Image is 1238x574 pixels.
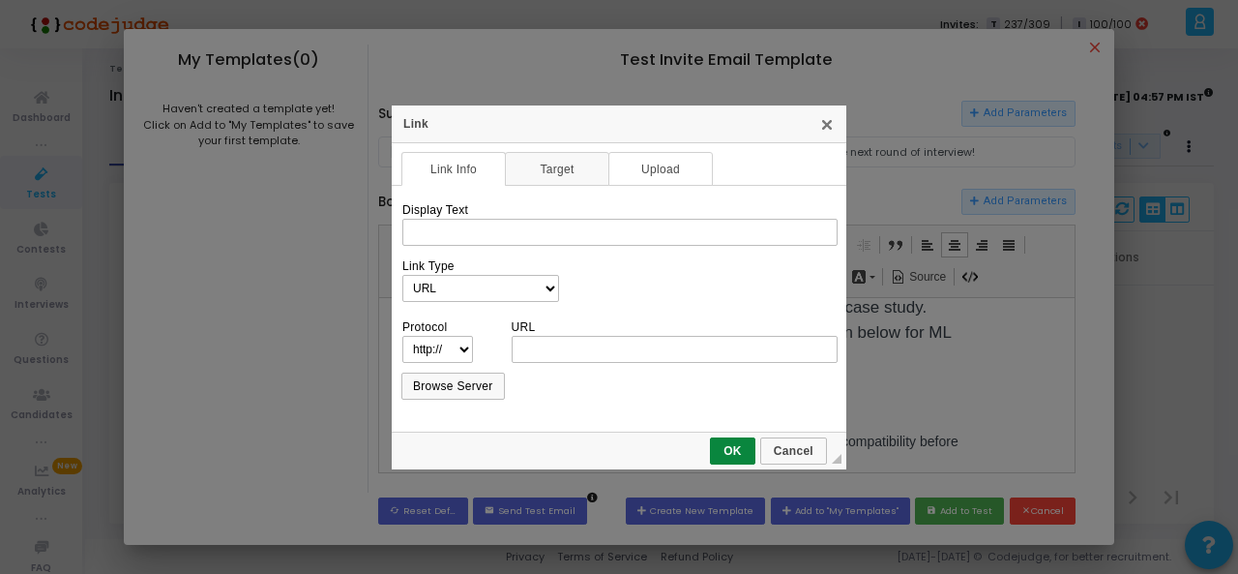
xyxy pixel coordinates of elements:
a: OK [710,438,755,465]
span: Browse Server [403,379,503,393]
a: Link Info [401,152,506,186]
a: Close [819,116,835,132]
label: Link Type [402,259,455,273]
a: Target [505,152,609,186]
span: Cancel [762,444,825,458]
label: Protocol [402,320,447,334]
label: URL [512,320,536,334]
div: Link Info [401,195,837,427]
span: Please click on the link given below to check your system compatibility before starting the asses... [115,136,578,176]
span: OK [712,444,753,458]
div: Link [392,106,846,143]
a: Cancel [760,438,827,465]
a: Browse Server [401,373,505,400]
p: Link to refer for ML Case Study : [105,89,589,114]
label: Display Text [402,203,468,217]
div: Resize [832,454,841,464]
a: Upload [608,152,713,186]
